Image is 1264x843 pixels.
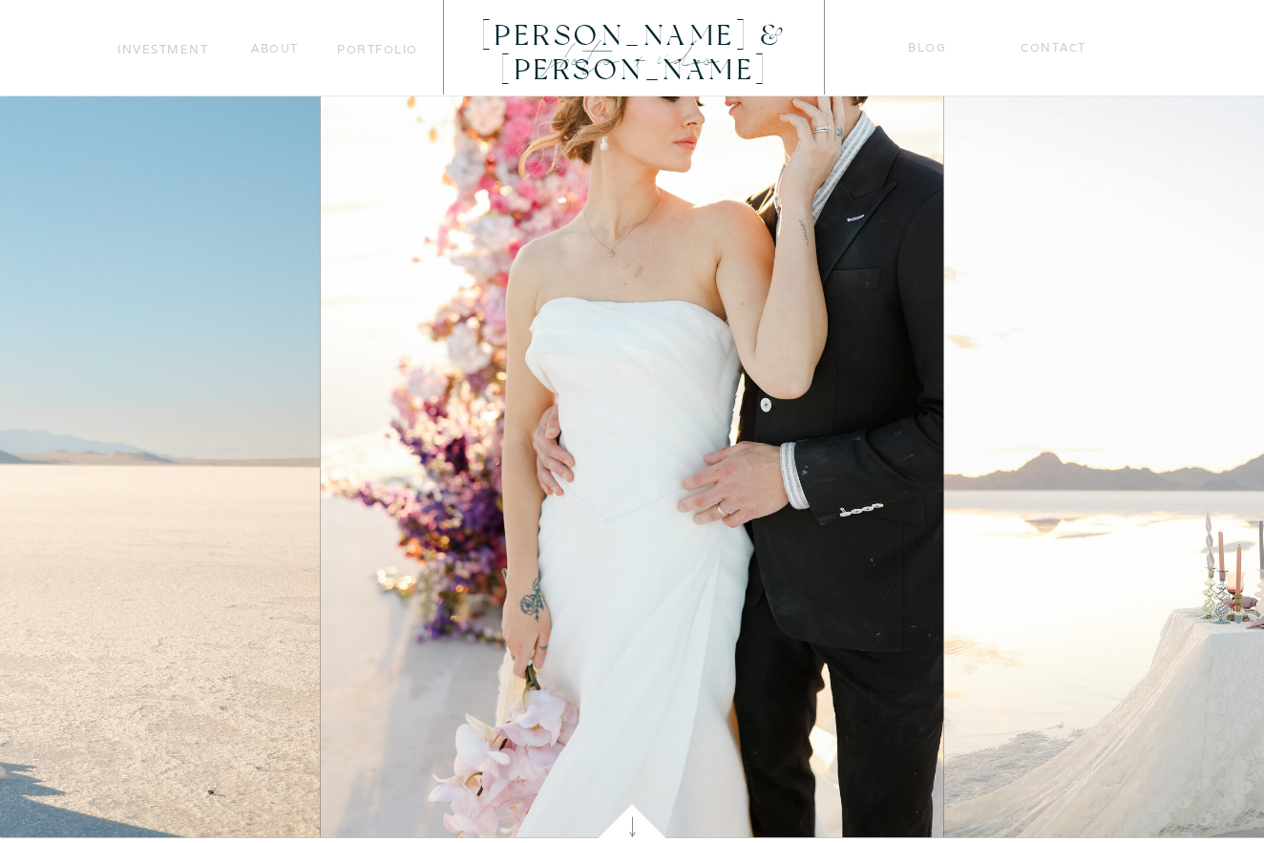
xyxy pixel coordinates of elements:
a: about [251,38,299,58]
a: [PERSON_NAME] & [PERSON_NAME] [448,19,822,53]
a: blog [908,37,946,57]
a: portfolio [337,39,417,59]
a: Contact [1021,37,1088,57]
a: Investment [117,39,209,59]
